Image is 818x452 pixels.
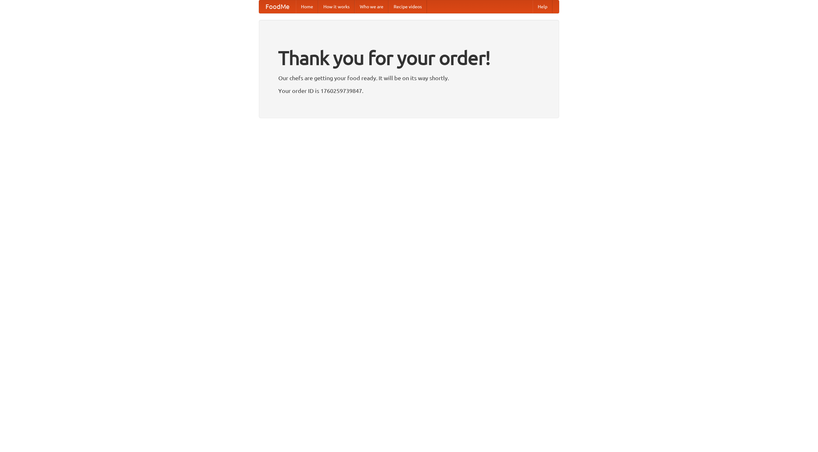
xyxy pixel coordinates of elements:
p: Our chefs are getting your food ready. It will be on its way shortly. [278,73,540,83]
a: Recipe videos [389,0,427,13]
a: Who we are [355,0,389,13]
h1: Thank you for your order! [278,42,540,73]
a: How it works [318,0,355,13]
a: Help [533,0,552,13]
p: Your order ID is 1760259739847. [278,86,540,96]
a: FoodMe [259,0,296,13]
a: Home [296,0,318,13]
